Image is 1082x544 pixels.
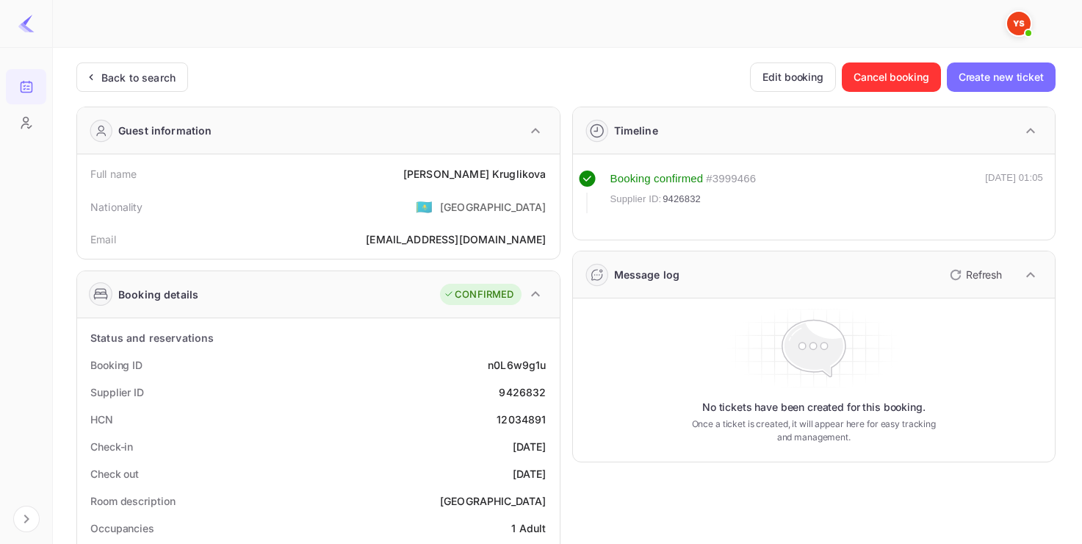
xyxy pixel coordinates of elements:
[118,123,212,138] div: Guest information
[6,69,46,103] a: Bookings
[610,192,662,207] span: Supplier ID:
[513,439,547,454] div: [DATE]
[750,62,836,92] button: Edit booking
[90,232,116,247] div: Email
[366,232,546,247] div: [EMAIL_ADDRESS][DOMAIN_NAME]
[6,105,46,139] a: Customers
[90,466,139,482] div: Check out
[13,506,40,532] button: Expand navigation
[941,263,1008,287] button: Refresh
[440,493,547,509] div: [GEOGRAPHIC_DATA]
[614,267,680,282] div: Message log
[488,357,546,373] div: n0L6w9g1u
[90,357,143,373] div: Booking ID
[90,439,133,454] div: Check-in
[499,384,546,400] div: 9426832
[90,199,143,215] div: Nationality
[440,199,547,215] div: [GEOGRAPHIC_DATA]
[90,520,154,536] div: Occupancies
[18,15,35,32] img: LiteAPI
[118,287,198,302] div: Booking details
[101,70,176,85] div: Back to search
[966,267,1002,282] p: Refresh
[985,171,1043,213] div: [DATE] 01:05
[90,412,113,427] div: HCN
[685,418,943,444] p: Once a ticket is created, it will appear here for easy tracking and management.
[90,493,175,509] div: Room description
[1007,12,1031,35] img: Yandex Support
[614,123,658,138] div: Timeline
[702,400,926,415] p: No tickets have been created for this booking.
[444,287,513,302] div: CONFIRMED
[416,193,433,220] span: United States
[90,330,214,346] div: Status and reservations
[403,166,547,182] div: [PERSON_NAME] Kruglikova
[947,62,1056,92] button: Create new ticket
[90,384,144,400] div: Supplier ID
[663,192,701,207] span: 9426832
[497,412,546,427] div: 12034891
[511,520,546,536] div: 1 Adult
[610,171,704,187] div: Booking confirmed
[842,62,941,92] button: Cancel booking
[90,166,137,182] div: Full name
[706,171,756,187] div: # 3999466
[513,466,547,482] div: [DATE]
